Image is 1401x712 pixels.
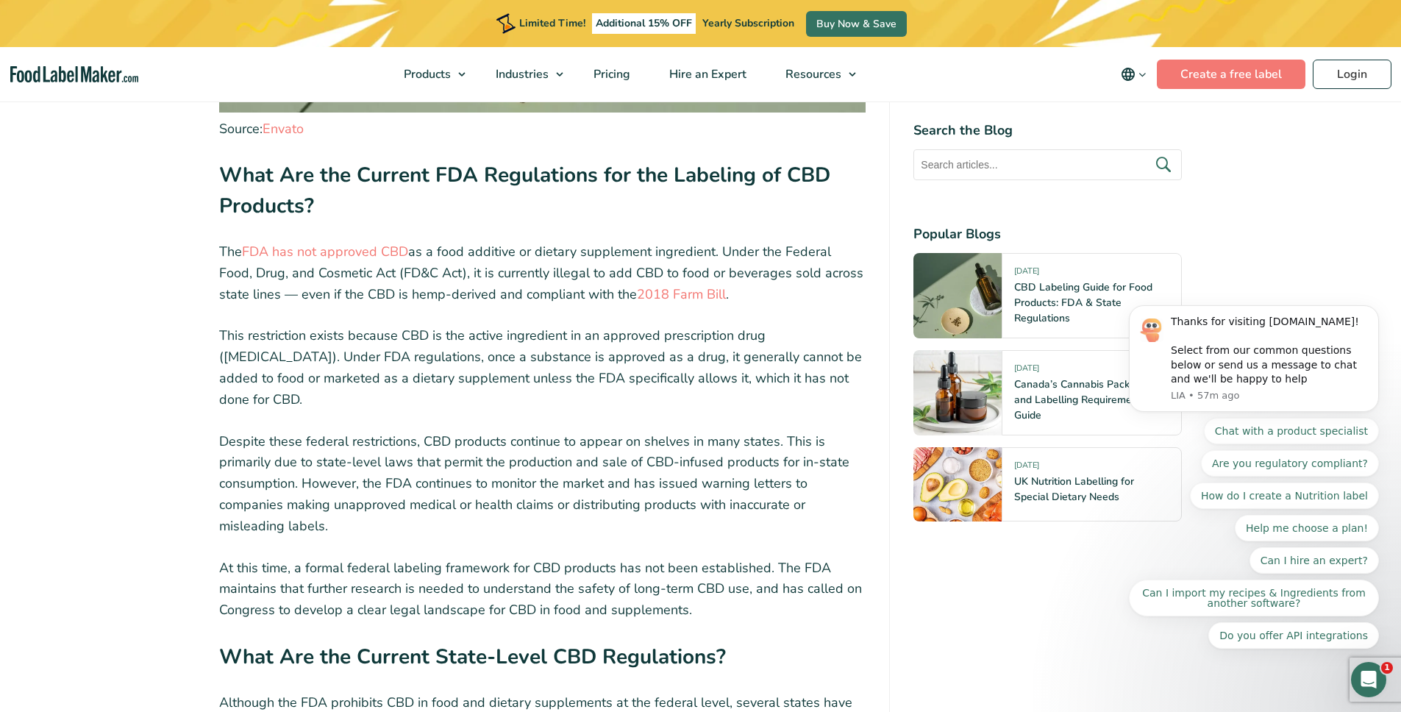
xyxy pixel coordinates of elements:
a: Envato [263,120,304,138]
a: FDA has not approved CBD [242,243,408,260]
a: Buy Now & Save [806,11,907,37]
a: UK Nutrition Labelling for Special Dietary Needs [1014,474,1134,504]
span: [DATE] [1014,363,1039,380]
a: Products [385,47,473,102]
a: Resources [766,47,863,102]
iframe: Intercom notifications message [1107,52,1401,672]
strong: What Are the Current State-Level CBD Regulations? [219,643,726,671]
h4: Search the Blog [913,121,1182,140]
a: Canada’s Cannabis Packaging and Labelling Requirements: A Guide [1014,377,1159,422]
span: Products [399,66,452,82]
span: Resources [781,66,843,82]
span: [DATE] [1014,266,1039,282]
span: Yearly Subscription [702,16,794,30]
span: Limited Time! [519,16,585,30]
a: CBD Labeling Guide for Food Products: FDA & State Regulations [1014,280,1152,325]
span: Hire an Expert [665,66,748,82]
span: Additional 15% OFF [592,13,696,34]
span: Industries [491,66,550,82]
p: At this time, a formal federal labeling framework for CBD products has not been established. The ... [219,558,866,621]
span: 1 [1381,662,1393,674]
iframe: Intercom live chat [1351,662,1386,697]
h4: Popular Blogs [913,224,1182,244]
figcaption: Source: [219,119,866,139]
p: The as a food additive or dietary supplement ingredient. Under the Federal Food, Drug, and Cosmet... [219,241,866,305]
span: [DATE] [1014,460,1039,477]
a: Industries [477,47,571,102]
a: Hire an Expert [650,47,763,102]
a: 2018 Farm Bill [637,285,726,303]
strong: What Are the Current FDA Regulations for the Labeling of CBD Products? [219,161,830,220]
p: Despite these federal restrictions, CBD products continue to appear on shelves in many states. Th... [219,431,866,537]
input: Search articles... [913,149,1182,180]
span: Pricing [589,66,632,82]
a: Pricing [574,47,646,102]
p: This restriction exists because CBD is the active ingredient in an approved prescription drug ([M... [219,325,866,410]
